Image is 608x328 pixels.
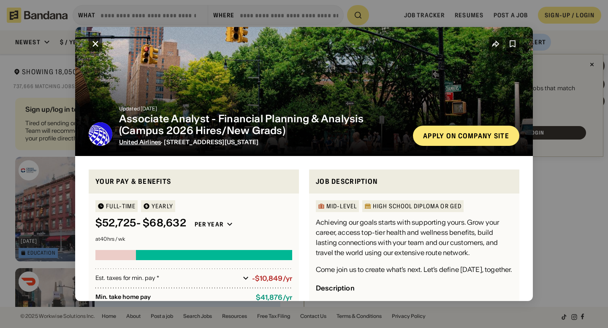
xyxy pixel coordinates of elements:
div: High School Diploma or GED [373,203,461,209]
div: YEARLY [152,203,173,209]
div: $ 41,876 / yr [256,293,292,301]
div: Apply on company site [423,132,509,139]
div: Updated [DATE] [119,106,406,111]
div: Achieving our goals starts with supporting yours. Grow your career, access top-tier health and we... [316,217,513,258]
div: Est. taxes for min. pay * [95,274,239,282]
div: Come join us to create what’s next. Let’s define [DATE], together. [316,264,512,274]
a: United Airlines [119,138,161,146]
div: Associate Analyst - Financial Planning & Analysis (Campus 2026 Hires/New Grads) [119,113,406,137]
div: at 40 hrs / wk [95,237,292,242]
div: Full-time [106,203,136,209]
div: -$10,849/yr [252,274,292,282]
div: Your pay & benefits [95,176,292,187]
div: $ 52,725 - $68,632 [95,217,186,229]
div: Description [316,284,355,292]
div: · [STREET_ADDRESS][US_STATE] [119,139,406,146]
div: Mid-Level [326,203,357,209]
img: United Airlines logo [89,122,112,146]
div: Per year [195,220,223,228]
div: Min. take home pay [95,293,249,301]
div: Job Description [316,176,513,187]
